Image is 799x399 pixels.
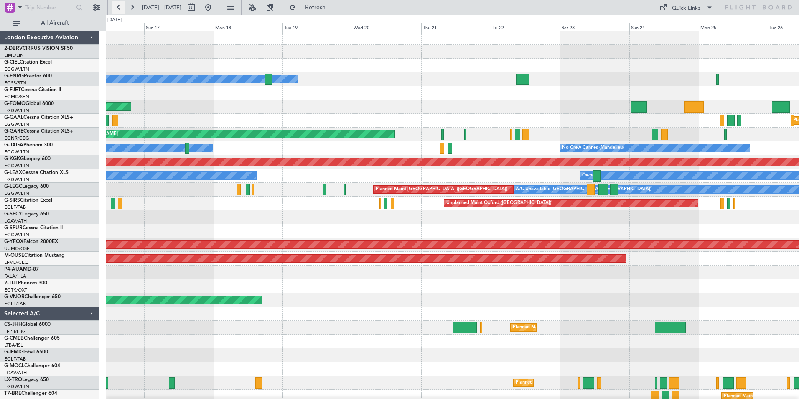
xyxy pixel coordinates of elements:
a: G-LEAXCessna Citation XLS [4,170,69,175]
span: G-JAGA [4,143,23,148]
span: G-GAAL [4,115,23,120]
button: All Aircraft [9,16,91,30]
div: Tue 19 [282,23,352,31]
a: EGGW/LTN [4,232,29,238]
a: EGGW/LTN [4,163,29,169]
a: CS-JHHGlobal 6000 [4,322,51,327]
input: Trip Number [25,1,74,14]
div: Mon 18 [214,23,283,31]
button: Refresh [285,1,336,14]
div: Quick Links [672,4,700,13]
a: G-IFMIGlobal 6500 [4,350,48,355]
a: EGGW/LTN [4,176,29,183]
div: Sat 23 [560,23,629,31]
a: G-SPURCessna Citation II [4,225,63,230]
div: [DATE] [107,17,122,24]
span: [DATE] - [DATE] [142,4,181,11]
div: A/C Unavailable [GEOGRAPHIC_DATA] ([GEOGRAPHIC_DATA]) [516,183,651,196]
span: G-FJET [4,87,21,92]
div: Owner [582,169,596,182]
a: LIML/LIN [4,52,24,59]
a: G-FJETCessna Citation II [4,87,61,92]
span: G-ENRG [4,74,24,79]
div: Thu 21 [421,23,491,31]
a: EGLF/FAB [4,204,26,210]
a: EGGW/LTN [4,107,29,114]
a: LFMD/CEQ [4,259,28,266]
a: G-YFOXFalcon 2000EX [4,239,58,244]
a: G-ENRGPraetor 600 [4,74,52,79]
div: Sun 17 [144,23,214,31]
span: G-VNOR [4,294,25,299]
a: G-SIRSCitation Excel [4,198,52,203]
span: CS-JHH [4,322,22,327]
span: G-YFOX [4,239,23,244]
a: LX-TROLegacy 650 [4,377,49,382]
span: G-GARE [4,129,23,134]
a: EGGW/LTN [4,66,29,72]
a: G-CIELCitation Excel [4,60,52,65]
div: Unplanned Maint Oxford ([GEOGRAPHIC_DATA]) [446,197,551,210]
span: Refresh [298,5,333,10]
a: EGTK/OXF [4,287,27,293]
div: Planned Maint [GEOGRAPHIC_DATA] ([GEOGRAPHIC_DATA]) [516,376,647,389]
span: All Aircraft [22,20,88,26]
a: LFPB/LBG [4,328,26,335]
div: Mon 25 [699,23,768,31]
div: Sun 24 [629,23,699,31]
a: EGMC/SEN [4,94,29,100]
a: EGGW/LTN [4,190,29,197]
a: 2-TIJLPhenom 300 [4,281,47,286]
span: G-IFMI [4,350,20,355]
a: EGGW/LTN [4,384,29,390]
a: G-KGKGLegacy 600 [4,156,51,161]
a: G-LEGCLegacy 600 [4,184,49,189]
a: EGLF/FAB [4,356,26,362]
span: G-SPUR [4,225,23,230]
a: EGNR/CEG [4,135,29,141]
span: G-KGKG [4,156,24,161]
a: G-FOMOGlobal 6000 [4,101,54,106]
span: 2-DBRV [4,46,23,51]
a: EGGW/LTN [4,149,29,155]
a: T7-BREChallenger 604 [4,391,57,396]
a: G-GARECessna Citation XLS+ [4,129,73,134]
a: G-GAALCessna Citation XLS+ [4,115,73,120]
span: G-CIEL [4,60,20,65]
span: G-SPCY [4,212,22,217]
a: G-JAGAPhenom 300 [4,143,53,148]
span: P4-AUA [4,267,23,272]
div: Sat 16 [75,23,144,31]
span: G-LEGC [4,184,22,189]
a: LTBA/ISL [4,342,23,348]
span: G-MOCL [4,363,24,368]
a: M-OUSECitation Mustang [4,253,65,258]
span: LX-TRO [4,377,22,382]
span: 2-TIJL [4,281,18,286]
span: G-FOMO [4,101,25,106]
a: LGAV/ATH [4,370,27,376]
a: G-SPCYLegacy 650 [4,212,49,217]
a: P4-AUAMD-87 [4,267,39,272]
a: EGGW/LTN [4,121,29,128]
a: EGSS/STN [4,80,26,86]
a: G-MOCLChallenger 604 [4,363,60,368]
div: Wed 20 [352,23,421,31]
a: 2-DBRVCIRRUS VISION SF50 [4,46,73,51]
a: G-VNORChallenger 650 [4,294,61,299]
a: LGAV/ATH [4,218,27,224]
span: M-OUSE [4,253,24,258]
a: EGLF/FAB [4,301,26,307]
a: G-CMEBChallenger 605 [4,336,60,341]
div: Planned Maint [GEOGRAPHIC_DATA] ([GEOGRAPHIC_DATA]) [376,183,507,196]
span: G-LEAX [4,170,22,175]
div: No Crew Cannes (Mandelieu) [562,142,624,154]
button: Quick Links [655,1,717,14]
a: UUMO/OSF [4,246,29,252]
span: G-CMEB [4,336,24,341]
div: Fri 22 [491,23,560,31]
a: FALA/HLA [4,273,26,279]
span: G-SIRS [4,198,20,203]
div: Planned Maint [GEOGRAPHIC_DATA] ([GEOGRAPHIC_DATA]) [513,321,644,334]
span: T7-BRE [4,391,21,396]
